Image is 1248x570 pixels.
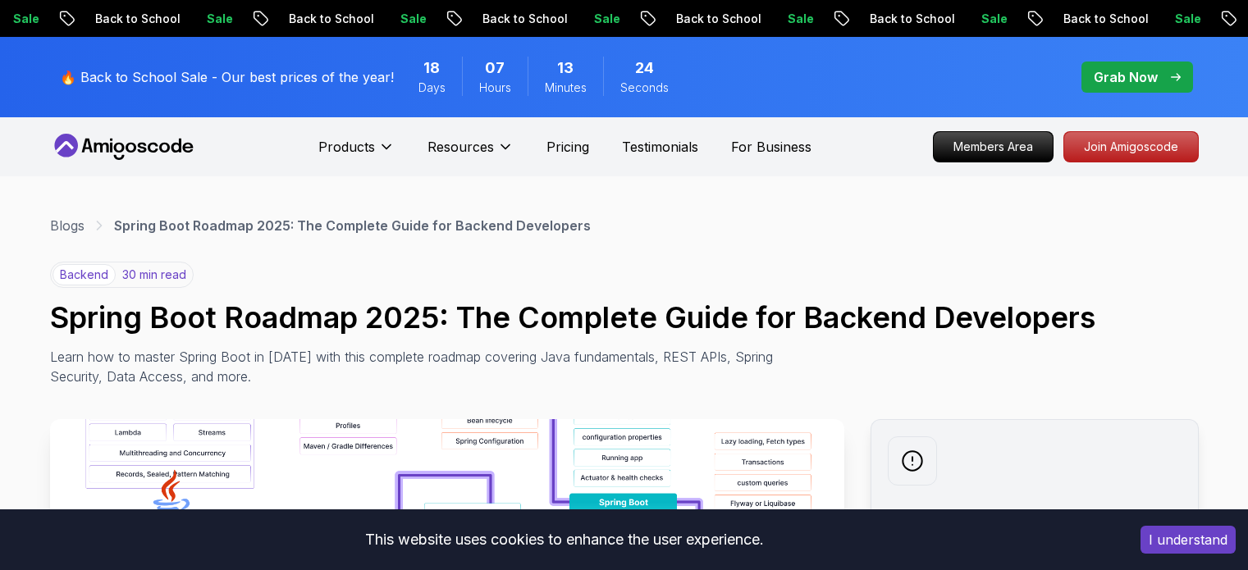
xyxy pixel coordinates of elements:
p: Back to School [658,11,770,27]
p: Back to School [271,11,382,27]
p: 🔥 Back to School Sale - Our best prices of the year! [60,67,394,87]
p: Learn how to master Spring Boot in [DATE] with this complete roadmap covering Java fundamentals, ... [50,347,785,386]
div: This website uses cookies to enhance the user experience. [12,522,1116,558]
p: 30 min read [122,267,186,283]
a: Pricing [546,137,589,157]
h1: Spring Boot Roadmap 2025: The Complete Guide for Backend Developers [50,301,1199,334]
p: Products [318,137,375,157]
a: Members Area [933,131,1054,162]
p: Members Area [934,132,1053,162]
span: Seconds [620,80,669,96]
span: Minutes [545,80,587,96]
p: backend [53,264,116,285]
p: Sale [576,11,629,27]
p: Back to School [77,11,189,27]
p: Back to School [852,11,963,27]
p: Sale [1157,11,1209,27]
p: Sale [189,11,241,27]
button: Products [318,137,395,170]
span: Days [418,80,446,96]
p: Back to School [464,11,576,27]
p: Grab Now [1094,67,1158,87]
span: 13 Minutes [557,57,574,80]
p: Sale [963,11,1016,27]
p: Resources [427,137,494,157]
p: Sale [770,11,822,27]
span: 18 Days [423,57,440,80]
span: 24 Seconds [635,57,654,80]
button: Accept cookies [1141,526,1236,554]
h2: Weekly newsletter [888,505,1182,528]
a: Blogs [50,216,85,235]
p: Join Amigoscode [1064,132,1198,162]
p: Back to School [1045,11,1157,27]
span: Hours [479,80,511,96]
span: 7 Hours [485,57,505,80]
button: Resources [427,137,514,170]
a: Join Amigoscode [1063,131,1199,162]
a: For Business [731,137,811,157]
a: Testimonials [622,137,698,157]
p: Sale [382,11,435,27]
p: Spring Boot Roadmap 2025: The Complete Guide for Backend Developers [114,216,591,235]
